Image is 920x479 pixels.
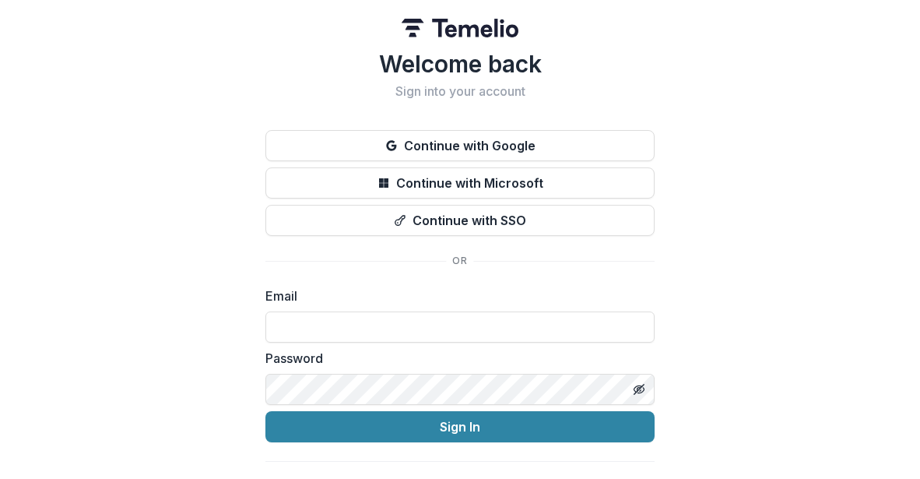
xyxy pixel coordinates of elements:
[265,349,645,368] label: Password
[402,19,518,37] img: Temelio
[265,167,655,199] button: Continue with Microsoft
[265,50,655,78] h1: Welcome back
[265,205,655,236] button: Continue with SSO
[265,84,655,99] h2: Sign into your account
[265,411,655,442] button: Sign In
[627,377,651,402] button: Toggle password visibility
[265,130,655,161] button: Continue with Google
[265,287,645,305] label: Email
